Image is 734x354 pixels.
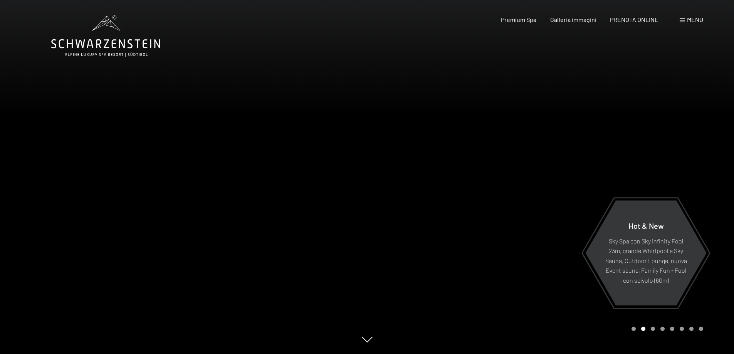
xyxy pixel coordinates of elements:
div: Carousel Page 4 [660,327,665,331]
a: Premium Spa [501,16,536,23]
span: Menu [687,16,703,23]
div: Carousel Page 7 [689,327,694,331]
a: Galleria immagini [550,16,596,23]
p: Sky Spa con Sky infinity Pool 23m, grande Whirlpool e Sky Sauna, Outdoor Lounge, nuova Event saun... [604,236,688,285]
div: Carousel Page 2 (Current Slide) [641,327,645,331]
span: Hot & New [628,221,664,230]
div: Carousel Page 8 [699,327,703,331]
div: Carousel Pagination [629,327,703,331]
div: Carousel Page 1 [632,327,636,331]
a: Hot & New Sky Spa con Sky infinity Pool 23m, grande Whirlpool e Sky Sauna, Outdoor Lounge, nuova ... [585,200,707,306]
a: PRENOTA ONLINE [610,16,658,23]
div: Carousel Page 5 [670,327,674,331]
div: Carousel Page 3 [651,327,655,331]
div: Carousel Page 6 [680,327,684,331]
